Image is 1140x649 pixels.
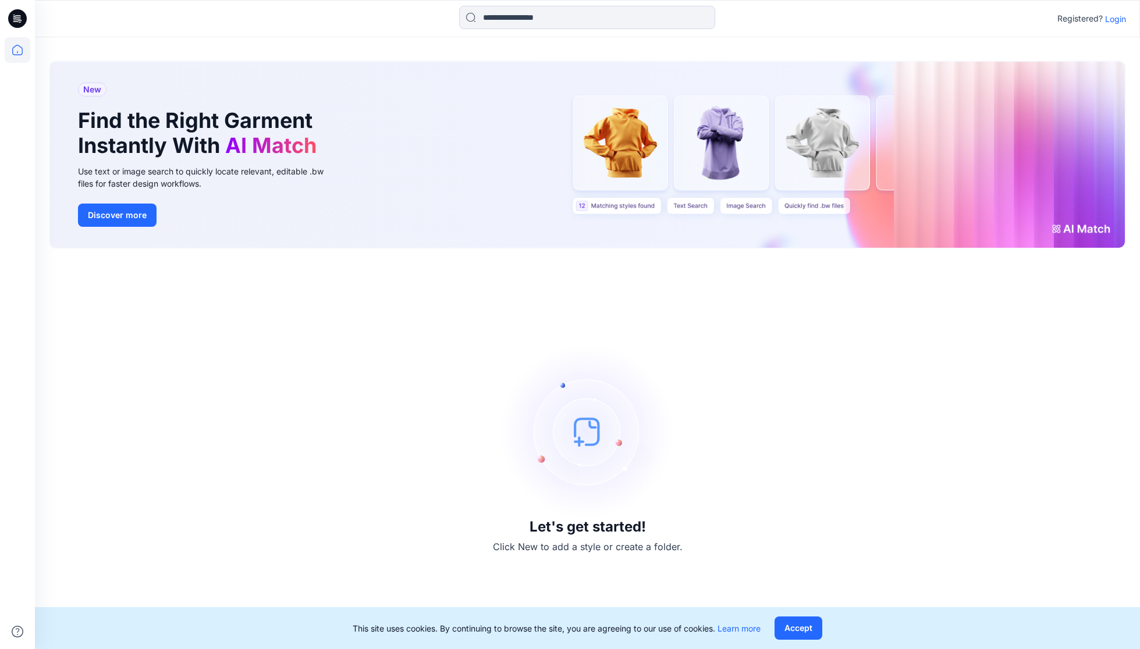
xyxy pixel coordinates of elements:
[530,519,646,535] h3: Let's get started!
[78,165,340,190] div: Use text or image search to quickly locate relevant, editable .bw files for faster design workflows.
[493,540,683,554] p: Click New to add a style or create a folder.
[1105,13,1126,25] p: Login
[78,108,322,158] h1: Find the Right Garment Instantly With
[353,622,761,634] p: This site uses cookies. By continuing to browse the site, you are agreeing to our use of cookies.
[225,133,317,158] span: AI Match
[775,616,822,640] button: Accept
[83,83,101,97] span: New
[718,623,761,633] a: Learn more
[1057,12,1103,26] p: Registered?
[500,344,675,519] img: empty-state-image.svg
[78,204,157,227] button: Discover more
